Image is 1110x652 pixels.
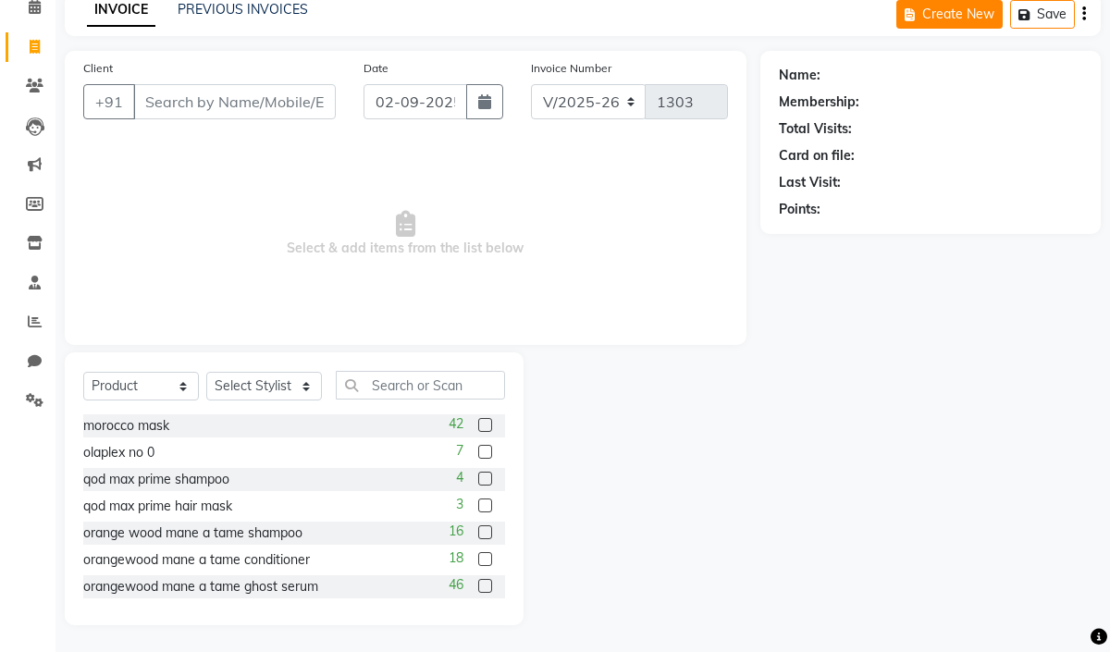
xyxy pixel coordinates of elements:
input: Search by Name/Mobile/Email/Code [133,84,336,119]
label: Invoice Number [531,60,611,77]
div: Points: [779,200,820,219]
div: qod max prime hair mask [83,497,232,516]
span: 3 [456,495,463,514]
div: Card on file: [779,146,855,166]
div: qod max prime shampoo [83,470,229,489]
label: Date [364,60,388,77]
span: 4 [456,468,463,487]
button: +91 [83,84,135,119]
div: morocco mask [83,416,169,436]
span: 16 [449,522,463,541]
a: PREVIOUS INVOICES [178,1,308,18]
span: 18 [449,548,463,568]
div: orangewood mane a tame ghost serum [83,577,318,597]
div: Total Visits: [779,119,852,139]
input: Search or Scan [336,371,505,400]
div: Membership: [779,92,859,112]
label: Client [83,60,113,77]
span: Select & add items from the list below [83,141,728,326]
div: orange wood mane a tame shampoo [83,523,302,543]
span: 7 [456,441,463,461]
div: orangewood mane a tame conditioner [83,550,310,570]
div: Name: [779,66,820,85]
div: Last Visit: [779,173,841,192]
div: olaplex no 0 [83,443,154,462]
span: 46 [449,575,463,595]
span: 42 [449,414,463,434]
